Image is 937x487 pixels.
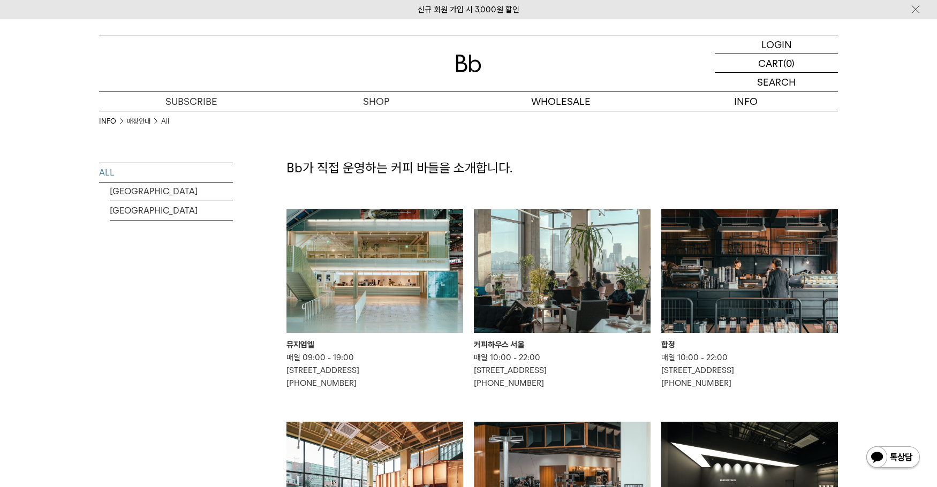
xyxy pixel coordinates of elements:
p: 매일 10:00 - 22:00 [STREET_ADDRESS] [PHONE_NUMBER] [474,351,651,390]
div: 뮤지엄엘 [286,338,463,351]
img: 커피하우스 서울 [474,209,651,333]
img: 합정 [661,209,838,333]
a: SUBSCRIBE [99,92,284,111]
a: All [161,116,169,127]
a: 매장안내 [127,116,150,127]
a: ALL [99,163,233,182]
div: 합정 [661,338,838,351]
p: INFO [653,92,838,111]
p: WHOLESALE [469,92,653,111]
a: [GEOGRAPHIC_DATA] [110,201,233,220]
a: 합정 합정 매일 10:00 - 22:00[STREET_ADDRESS][PHONE_NUMBER] [661,209,838,390]
a: SHOP [284,92,469,111]
p: 매일 10:00 - 22:00 [STREET_ADDRESS] [PHONE_NUMBER] [661,351,838,390]
div: 커피하우스 서울 [474,338,651,351]
p: LOGIN [761,35,792,54]
img: 로고 [456,55,481,72]
p: (0) [783,54,795,72]
p: SEARCH [757,73,796,92]
p: 매일 09:00 - 19:00 [STREET_ADDRESS] [PHONE_NUMBER] [286,351,463,390]
p: Bb가 직접 운영하는 커피 바들을 소개합니다. [286,159,838,177]
a: LOGIN [715,35,838,54]
a: [GEOGRAPHIC_DATA] [110,182,233,201]
a: CART (0) [715,54,838,73]
li: INFO [99,116,127,127]
a: 뮤지엄엘 뮤지엄엘 매일 09:00 - 19:00[STREET_ADDRESS][PHONE_NUMBER] [286,209,463,390]
img: 뮤지엄엘 [286,209,463,333]
img: 카카오톡 채널 1:1 채팅 버튼 [865,445,921,471]
a: 신규 회원 가입 시 3,000원 할인 [418,5,519,14]
a: 커피하우스 서울 커피하우스 서울 매일 10:00 - 22:00[STREET_ADDRESS][PHONE_NUMBER] [474,209,651,390]
p: CART [758,54,783,72]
